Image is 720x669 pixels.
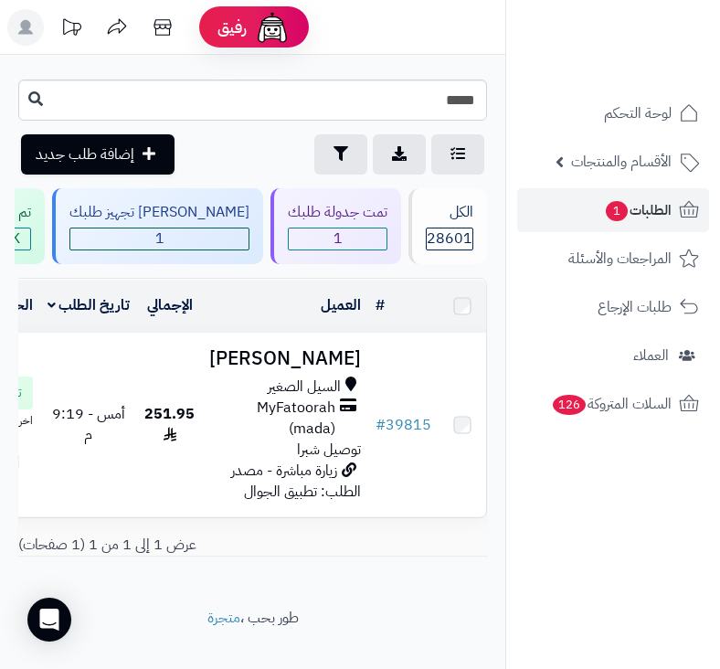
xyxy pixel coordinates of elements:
[633,343,669,368] span: العملاء
[144,403,195,446] span: 251.95
[517,382,709,426] a: السلات المتروكة126
[52,403,125,446] span: أمس - 9:19 م
[209,398,335,440] span: MyFatoorah (mada)
[517,285,709,329] a: طلبات الإرجاع
[5,535,501,556] div: عرض 1 إلى 1 من 1 (1 صفحات)
[517,91,709,135] a: لوحة التحكم
[321,294,361,316] a: العميل
[268,377,341,398] span: السيل الصغير
[217,16,247,38] span: رفيق
[552,395,586,416] span: 126
[254,9,291,46] img: ai-face.png
[36,143,134,165] span: إضافة طلب جديد
[376,294,385,316] a: #
[147,294,193,316] a: الإجمالي
[48,294,131,316] a: تاريخ الطلب
[604,197,672,223] span: الطلبات
[48,9,94,50] a: تحديثات المنصة
[289,228,386,250] span: 1
[568,246,672,271] span: المراجعات والأسئلة
[209,348,361,369] h3: [PERSON_NAME]
[604,101,672,126] span: لوحة التحكم
[427,228,472,250] span: 28601
[297,439,361,461] span: توصيل شبرا
[288,202,387,223] div: تمت جدولة طلبك
[517,334,709,377] a: العملاء
[551,391,672,417] span: السلات المتروكة
[69,202,249,223] div: [PERSON_NAME] تجهيز طلبك
[596,41,703,80] img: logo-2.png
[426,202,473,223] div: الكل
[207,607,240,629] a: متجرة
[48,188,267,264] a: [PERSON_NAME] تجهيز طلبك 1
[70,228,249,250] span: 1
[405,188,491,264] a: الكل28601
[376,414,431,436] a: #39815
[376,414,386,436] span: #
[21,134,175,175] a: إضافة طلب جديد
[517,188,709,232] a: الطلبات1
[267,188,405,264] a: تمت جدولة طلبك 1
[517,237,709,281] a: المراجعات والأسئلة
[606,201,629,222] span: 1
[231,460,361,503] span: زيارة مباشرة - مصدر الطلب: تطبيق الجوال
[27,598,71,642] div: Open Intercom Messenger
[598,294,672,320] span: طلبات الإرجاع
[571,149,672,175] span: الأقسام والمنتجات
